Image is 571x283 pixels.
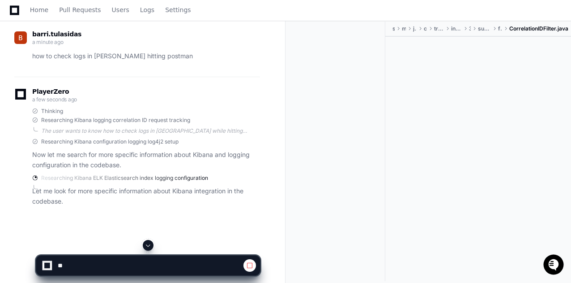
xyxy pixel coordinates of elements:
[63,94,108,101] a: Powered byPylon
[165,7,191,13] span: Settings
[112,7,129,13] span: Users
[41,117,190,124] span: Researching Kibana logging correlation ID request tracking
[9,36,163,50] div: Welcome
[30,76,117,83] div: We're offline, we'll be back soon
[32,89,69,94] span: PlayerZero
[41,174,208,182] span: Researching Kibana ELK Elasticsearch index logging configuration
[41,138,179,145] span: Researching Kibana configuration logging log4j2 setup
[89,94,108,101] span: Pylon
[9,67,25,83] img: 1736555170064-99ba0984-63c1-480f-8ee9-699278ef63ed
[30,7,48,13] span: Home
[41,108,63,115] span: Thinking
[14,31,27,44] img: ACg8ocLkNwoMFWWa3dWcTZnRGUtP6o1FDLREkKem-9kv8hyc6RbBZA=s96-c
[451,25,462,32] span: intergate
[392,25,394,32] span: src
[32,150,260,170] p: Now let me search for more specific information about Kibana and logging configuration in the cod...
[32,30,81,38] span: barri.tulasidas
[434,25,444,32] span: tracfone
[59,7,101,13] span: Pull Requests
[32,39,63,45] span: a minute ago
[30,67,147,76] div: Start new chat
[402,25,406,32] span: main
[413,25,416,32] span: java
[41,127,260,135] div: The user wants to know how to check logs in [GEOGRAPHIC_DATA] while hitting Postman. This is a co...
[498,25,502,32] span: filter
[469,25,471,32] span: 3ci
[509,25,568,32] span: CorrelationIDFilter.java
[32,186,260,207] p: Let me look for more specific information about Kibana integration in the codebase.
[478,25,491,32] span: subscriber
[140,7,154,13] span: Logs
[424,25,427,32] span: com
[32,51,260,61] p: how to check logs in [PERSON_NAME] hitting postman
[152,70,163,80] button: Start new chat
[9,9,27,27] img: PlayerZero
[542,253,567,278] iframe: Open customer support
[32,96,77,103] span: a few seconds ago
